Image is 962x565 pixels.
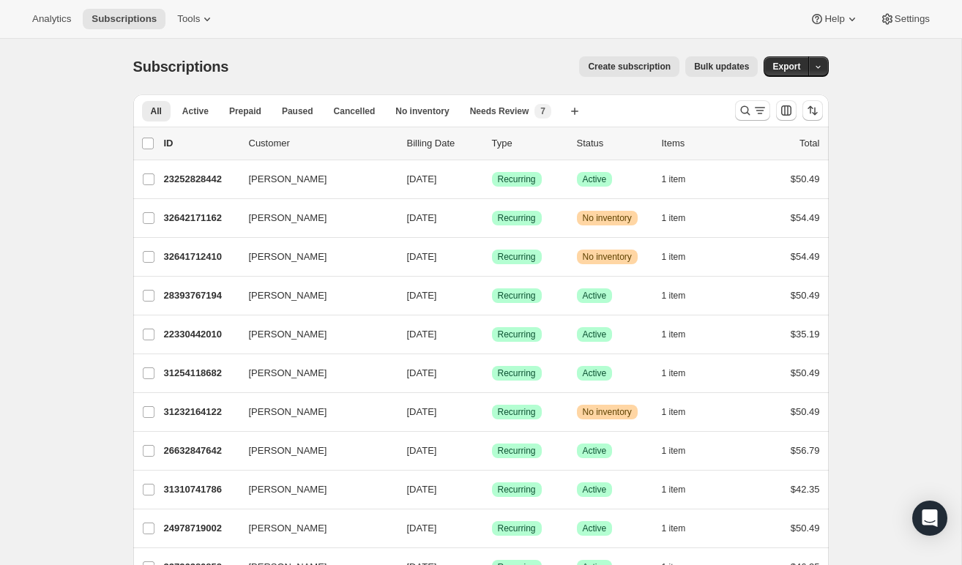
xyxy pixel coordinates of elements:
[583,484,607,495] span: Active
[164,136,237,151] p: ID
[764,56,809,77] button: Export
[407,212,437,223] span: [DATE]
[240,323,387,346] button: [PERSON_NAME]
[583,290,607,302] span: Active
[772,61,800,72] span: Export
[240,362,387,385] button: [PERSON_NAME]
[164,441,820,461] div: 26632847642[PERSON_NAME][DATE]SuccessRecurringSuccessActive1 item$56.79
[164,247,820,267] div: 32641712410[PERSON_NAME][DATE]SuccessRecurringWarningNo inventory1 item$54.49
[164,518,820,539] div: 24978719002[PERSON_NAME][DATE]SuccessRecurringSuccessActive1 item$50.49
[824,13,844,25] span: Help
[583,212,632,224] span: No inventory
[662,445,686,457] span: 1 item
[799,136,819,151] p: Total
[249,366,327,381] span: [PERSON_NAME]
[164,402,820,422] div: 31232164122[PERSON_NAME][DATE]SuccessRecurringWarningNo inventory1 item$50.49
[249,288,327,303] span: [PERSON_NAME]
[240,245,387,269] button: [PERSON_NAME]
[249,211,327,225] span: [PERSON_NAME]
[240,284,387,307] button: [PERSON_NAME]
[791,445,820,456] span: $56.79
[164,479,820,500] div: 31310741786[PERSON_NAME][DATE]SuccessRecurringSuccessActive1 item$42.35
[791,290,820,301] span: $50.49
[407,136,480,151] p: Billing Date
[249,444,327,458] span: [PERSON_NAME]
[583,406,632,418] span: No inventory
[662,324,702,345] button: 1 item
[182,105,209,117] span: Active
[498,212,536,224] span: Recurring
[164,444,237,458] p: 26632847642
[662,285,702,306] button: 1 item
[407,251,437,262] span: [DATE]
[583,523,607,534] span: Active
[407,173,437,184] span: [DATE]
[334,105,376,117] span: Cancelled
[791,212,820,223] span: $54.49
[92,13,157,25] span: Subscriptions
[791,406,820,417] span: $50.49
[662,518,702,539] button: 1 item
[662,523,686,534] span: 1 item
[249,136,395,151] p: Customer
[498,484,536,495] span: Recurring
[662,479,702,500] button: 1 item
[249,405,327,419] span: [PERSON_NAME]
[164,136,820,151] div: IDCustomerBilling DateTypeStatusItemsTotal
[164,482,237,497] p: 31310741786
[164,324,820,345] div: 22330442010[PERSON_NAME][DATE]SuccessRecurringSuccessActive1 item$35.19
[492,136,565,151] div: Type
[470,105,529,117] span: Needs Review
[407,367,437,378] span: [DATE]
[407,329,437,340] span: [DATE]
[662,208,702,228] button: 1 item
[583,367,607,379] span: Active
[662,290,686,302] span: 1 item
[540,105,545,117] span: 7
[498,251,536,263] span: Recurring
[240,400,387,424] button: [PERSON_NAME]
[240,206,387,230] button: [PERSON_NAME]
[579,56,679,77] button: Create subscription
[164,169,820,190] div: 23252828442[PERSON_NAME][DATE]SuccessRecurringSuccessActive1 item$50.49
[662,406,686,418] span: 1 item
[23,9,80,29] button: Analytics
[802,100,823,121] button: Sort the results
[164,208,820,228] div: 32642171162[PERSON_NAME][DATE]SuccessRecurringWarningNo inventory1 item$54.49
[249,172,327,187] span: [PERSON_NAME]
[249,521,327,536] span: [PERSON_NAME]
[498,445,536,457] span: Recurring
[895,13,930,25] span: Settings
[498,173,536,185] span: Recurring
[662,251,686,263] span: 1 item
[583,251,632,263] span: No inventory
[168,9,223,29] button: Tools
[776,100,797,121] button: Customize table column order and visibility
[583,173,607,185] span: Active
[407,290,437,301] span: [DATE]
[407,523,437,534] span: [DATE]
[662,367,686,379] span: 1 item
[791,329,820,340] span: $35.19
[407,406,437,417] span: [DATE]
[83,9,165,29] button: Subscriptions
[694,61,749,72] span: Bulk updates
[164,405,237,419] p: 31232164122
[164,363,820,383] div: 31254118682[PERSON_NAME][DATE]SuccessRecurringSuccessActive1 item$50.49
[249,250,327,264] span: [PERSON_NAME]
[282,105,313,117] span: Paused
[249,482,327,497] span: [PERSON_NAME]
[407,484,437,495] span: [DATE]
[164,211,237,225] p: 32642171162
[240,517,387,540] button: [PERSON_NAME]
[164,285,820,306] div: 28393767194[PERSON_NAME][DATE]SuccessRecurringSuccessActive1 item$50.49
[871,9,939,29] button: Settings
[791,367,820,378] span: $50.49
[498,523,536,534] span: Recurring
[662,329,686,340] span: 1 item
[164,288,237,303] p: 28393767194
[164,250,237,264] p: 32641712410
[240,478,387,501] button: [PERSON_NAME]
[133,59,229,75] span: Subscriptions
[662,136,735,151] div: Items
